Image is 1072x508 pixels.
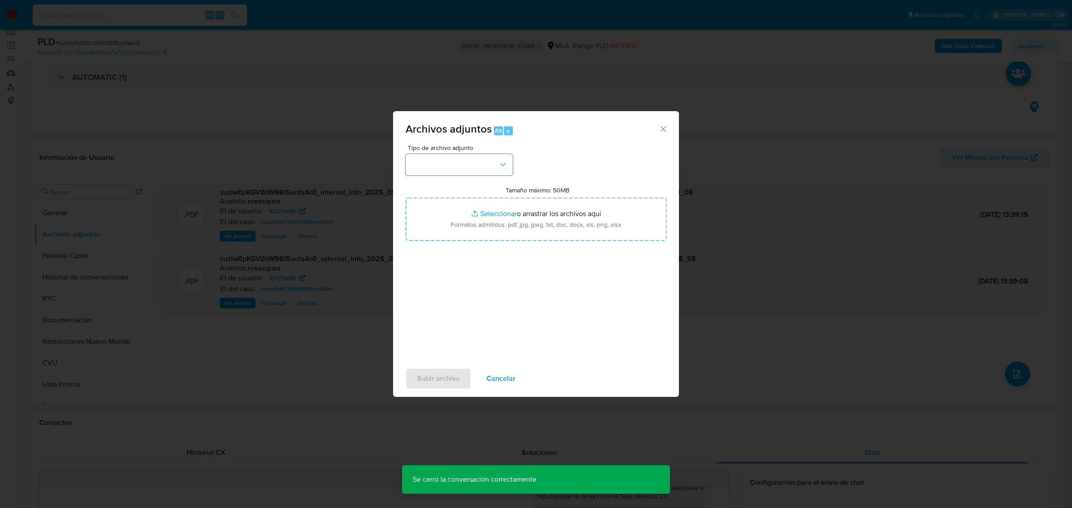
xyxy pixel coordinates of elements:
[507,126,510,135] span: a
[475,368,527,389] button: Cancelar
[406,121,492,137] span: Archivos adjuntos
[659,125,667,133] button: Cerrar
[506,186,569,194] label: Tamaño máximo: 50MB
[495,126,502,135] span: Alt
[486,369,515,388] span: Cancelar
[408,145,515,151] span: Tipo de archivo adjunto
